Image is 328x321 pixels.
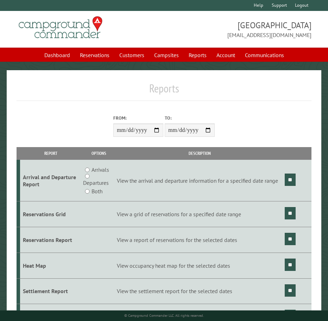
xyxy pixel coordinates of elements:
td: View the arrival and departure information for a specified date range [116,160,284,201]
label: Both [92,187,102,195]
label: Arrivals [92,165,109,174]
label: To: [165,115,215,121]
th: Options [82,147,116,159]
td: Reservations Grid [20,201,82,227]
td: Settlement Report [20,278,82,304]
td: View a grid of reservations for a specified date range [116,201,284,227]
span: [GEOGRAPHIC_DATA] [EMAIL_ADDRESS][DOMAIN_NAME] [164,19,311,39]
img: Campground Commander [17,14,105,41]
th: Report [20,147,82,159]
a: Campsites [150,48,183,62]
a: Communications [241,48,288,62]
a: Dashboard [40,48,74,62]
h1: Reports [17,81,312,101]
small: © Campground Commander LLC. All rights reserved. [124,313,204,318]
td: Heat Map [20,253,82,278]
td: View occupancy heat map for the selected dates [116,253,284,278]
a: Reports [184,48,211,62]
a: Account [212,48,239,62]
label: From: [113,115,163,121]
a: Reservations [76,48,114,62]
th: Description [116,147,284,159]
td: Arrival and Departure Report [20,160,82,201]
a: Customers [115,48,149,62]
td: View the settlement report for the selected dates [116,278,284,304]
td: Reservations Report [20,227,82,253]
td: View a report of reservations for the selected dates [116,227,284,253]
label: Departures [83,178,109,187]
